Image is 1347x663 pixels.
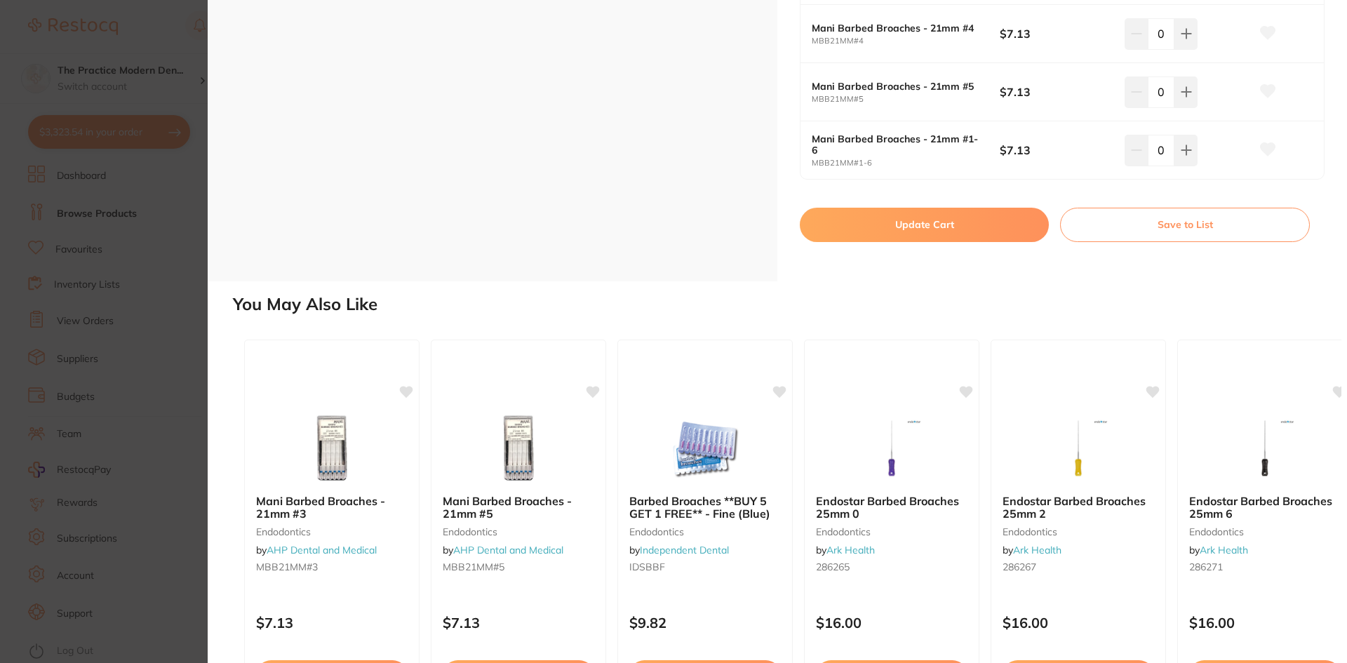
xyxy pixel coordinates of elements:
[256,615,408,631] p: $7.13
[453,544,563,556] a: AHP Dental and Medical
[1189,561,1341,572] small: 286271
[846,413,937,483] img: Endostar Barbed Broaches 25mm 0
[812,95,1000,104] small: MBB21MM#5
[1189,544,1248,556] span: by
[1003,526,1154,537] small: endodontics
[812,81,981,92] b: Mani Barbed Broaches - 21mm #5
[1060,208,1310,241] button: Save to List
[443,544,563,556] span: by
[629,495,781,521] b: Barbed Broaches **BUY 5 GET 1 FREE** - Fine (Blue)
[443,561,594,572] small: MBB21MM#5
[1003,495,1154,521] b: Endostar Barbed Broaches 25mm 2
[816,615,967,631] p: $16.00
[629,544,729,556] span: by
[1189,615,1341,631] p: $16.00
[629,561,781,572] small: IDSBBF
[473,413,564,483] img: Mani Barbed Broaches - 21mm #5
[256,561,408,572] small: MBB21MM#3
[629,615,781,631] p: $9.82
[443,526,594,537] small: endodontics
[1033,413,1124,483] img: Endostar Barbed Broaches 25mm 2
[816,544,875,556] span: by
[1000,84,1113,100] b: $7.13
[812,133,981,156] b: Mani Barbed Broaches - 21mm #1-6
[816,495,967,521] b: Endostar Barbed Broaches 25mm 0
[629,526,781,537] small: endodontics
[1189,495,1341,521] b: Endostar Barbed Broaches 25mm 6
[1000,142,1113,158] b: $7.13
[640,544,729,556] a: Independent Dental
[826,544,875,556] a: Ark Health
[267,544,377,556] a: AHP Dental and Medical
[233,295,1341,314] h2: You May Also Like
[256,544,377,556] span: by
[443,615,594,631] p: $7.13
[256,495,408,521] b: Mani Barbed Broaches - 21mm #3
[812,36,1000,46] small: MBB21MM#4
[1003,615,1154,631] p: $16.00
[816,561,967,572] small: 286265
[812,22,981,34] b: Mani Barbed Broaches - 21mm #4
[1003,544,1061,556] span: by
[1003,561,1154,572] small: 286267
[1013,544,1061,556] a: Ark Health
[800,208,1049,241] button: Update Cart
[256,526,408,537] small: endodontics
[443,495,594,521] b: Mani Barbed Broaches - 21mm #5
[1000,26,1113,41] b: $7.13
[816,526,967,537] small: endodontics
[1219,413,1311,483] img: Endostar Barbed Broaches 25mm 6
[659,413,751,483] img: Barbed Broaches **BUY 5 GET 1 FREE** - Fine (Blue)
[1200,544,1248,556] a: Ark Health
[1189,526,1341,537] small: endodontics
[812,159,1000,168] small: MBB21MM#1-6
[286,413,377,483] img: Mani Barbed Broaches - 21mm #3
